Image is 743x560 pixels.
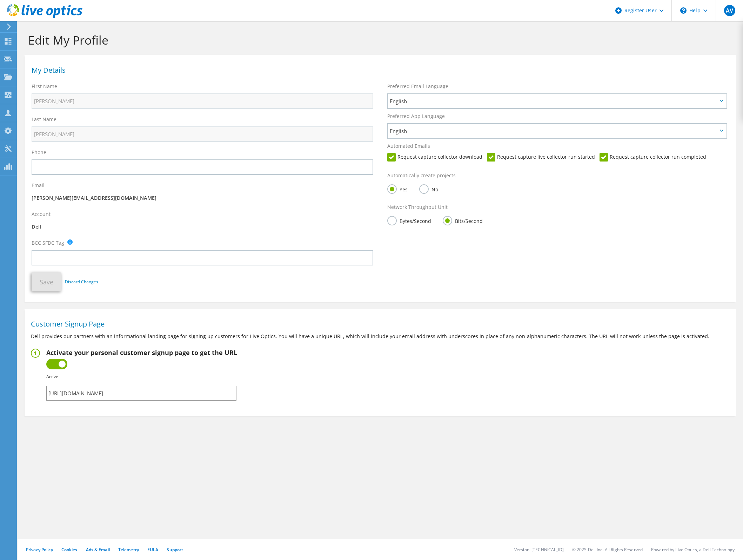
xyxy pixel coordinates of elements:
p: Dell provides our partners with an informational landing page for signing up customers for Live O... [31,332,730,340]
a: Support [167,547,183,553]
a: Telemetry [118,547,139,553]
label: Network Throughput Unit [387,204,448,211]
span: AV [724,5,735,16]
h2: Activate your personal customer signup page to get the URL [46,349,237,356]
label: Automated Emails [387,143,430,150]
label: BCC SFDC Tag [32,239,64,246]
a: Privacy Policy [26,547,53,553]
label: Request capture collector download [387,153,482,162]
span: English [390,127,717,135]
h1: My Details [32,67,725,74]
p: [PERSON_NAME][EMAIL_ADDRESS][DOMAIN_NAME] [32,194,373,202]
label: Last Name [32,116,56,123]
h1: Edit My Profile [28,33,729,47]
svg: \n [680,7,687,14]
a: Cookies [61,547,78,553]
label: Preferred Email Language [387,83,448,90]
li: Powered by Live Optics, a Dell Technology [651,547,735,553]
label: Yes [387,184,408,193]
a: EULA [147,547,158,553]
li: © 2025 Dell Inc. All Rights Reserved [572,547,643,553]
li: Version: [TECHNICAL_ID] [514,547,564,553]
label: Bytes/Second [387,216,431,225]
p: Dell [32,223,373,231]
button: Save [32,272,61,291]
label: First Name [32,83,57,90]
label: Bits/Second [443,216,483,225]
b: Active [46,374,58,380]
label: No [419,184,438,193]
span: English [390,97,717,105]
a: Ads & Email [86,547,110,553]
h1: Customer Signup Page [31,321,726,328]
label: Request capture collector run completed [600,153,706,162]
a: Discard Changes [65,278,98,286]
label: Email [32,182,45,189]
label: Preferred App Language [387,113,445,120]
label: Request capture live collector run started [487,153,595,162]
label: Automatically create projects [387,172,456,179]
label: Phone [32,149,46,156]
label: Account [32,211,51,218]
